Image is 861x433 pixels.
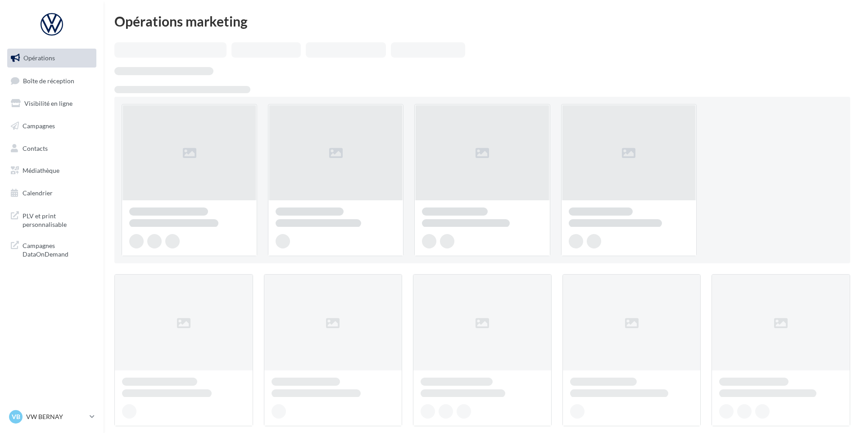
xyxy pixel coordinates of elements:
span: Campagnes DataOnDemand [23,239,93,259]
span: Opérations [23,54,55,62]
span: Campagnes [23,122,55,130]
span: PLV et print personnalisable [23,210,93,229]
a: Boîte de réception [5,71,98,90]
a: Contacts [5,139,98,158]
span: Boîte de réception [23,77,74,84]
div: Opérations marketing [114,14,850,28]
span: Contacts [23,144,48,152]
a: Visibilité en ligne [5,94,98,113]
a: Calendrier [5,184,98,203]
a: VB VW BERNAY [7,408,96,425]
p: VW BERNAY [26,412,86,421]
a: Médiathèque [5,161,98,180]
a: Opérations [5,49,98,68]
span: Médiathèque [23,167,59,174]
a: Campagnes DataOnDemand [5,236,98,262]
span: Visibilité en ligne [24,99,73,107]
span: VB [12,412,20,421]
a: Campagnes [5,117,98,135]
a: PLV et print personnalisable [5,206,98,233]
span: Calendrier [23,189,53,197]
